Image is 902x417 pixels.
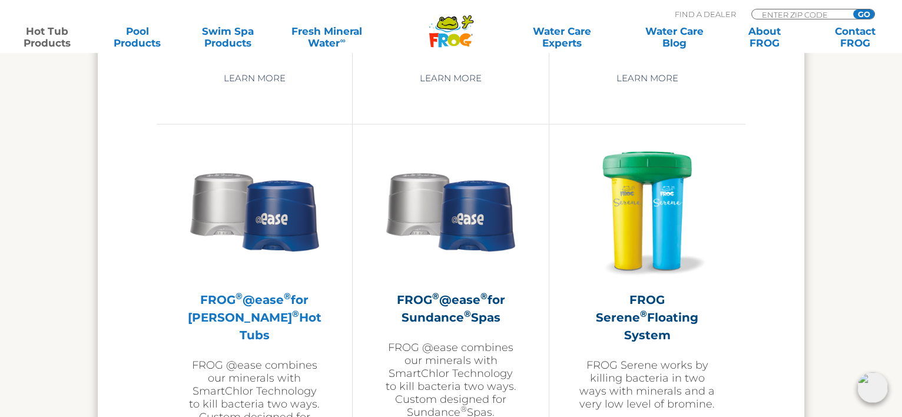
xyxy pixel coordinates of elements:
h2: FROG Serene Floating System [579,291,716,344]
sup: ® [460,404,467,413]
a: PoolProducts [102,25,172,49]
sup: ∞ [340,36,345,45]
a: AboutFROG [729,25,800,49]
a: Learn More [210,68,299,89]
a: Hot TubProducts [12,25,82,49]
sup: ® [292,308,299,319]
a: Fresh MineralWater∞ [283,25,370,49]
p: Find A Dealer [675,9,736,19]
sup: ® [432,290,439,302]
sup: ® [480,290,487,302]
img: openIcon [857,372,888,403]
sup: ® [640,308,647,319]
a: ContactFROG [820,25,890,49]
a: Swim SpaProducts [193,25,263,49]
sup: ® [284,290,291,302]
h2: FROG @ease for [PERSON_NAME] Hot Tubs [186,291,323,344]
a: Learn More [406,68,495,89]
p: FROG Serene works by killing bacteria in two ways with minerals and a very low level of bromine. [579,359,716,411]
img: Sundance-cartridges-2-300x300.png [382,143,519,279]
sup: ® [463,308,470,319]
img: Sundance-cartridges-2-300x300.png [186,143,323,279]
input: GO [853,9,874,19]
input: Zip Code Form [761,9,840,19]
h2: FROG @ease for Sundance Spas [382,291,519,326]
sup: ® [236,290,243,302]
a: Learn More [603,68,692,89]
a: Water CareBlog [639,25,709,49]
img: hot-tub-product-serene-floater-300x300.png [579,143,715,279]
a: Water CareExperts [505,25,619,49]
